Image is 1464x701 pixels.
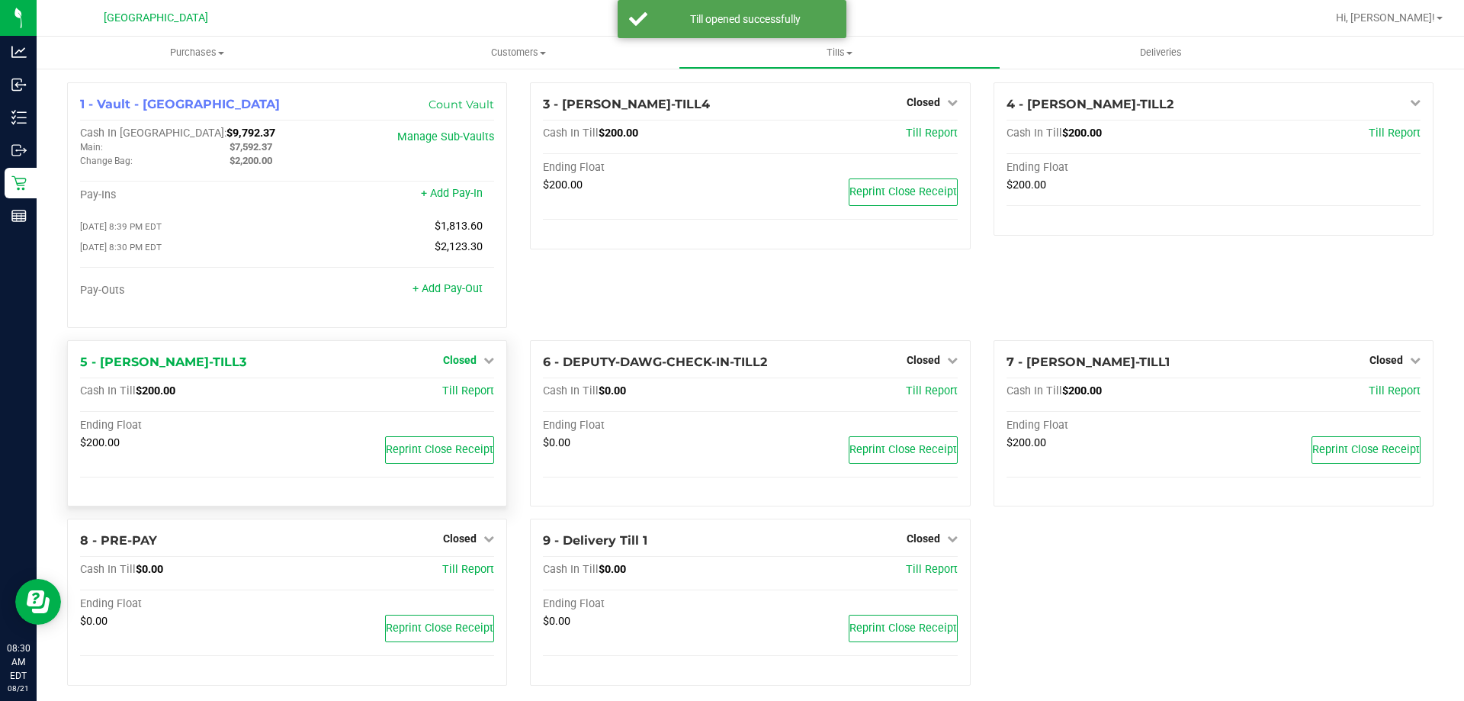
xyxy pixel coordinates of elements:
[679,37,1000,69] a: Tills
[543,161,750,175] div: Ending Float
[906,563,958,576] a: Till Report
[599,127,638,140] span: $200.00
[11,110,27,125] inline-svg: Inventory
[80,533,157,548] span: 8 - PRE-PAY
[1006,97,1173,111] span: 4 - [PERSON_NAME]-TILL2
[358,37,679,69] a: Customers
[80,384,136,397] span: Cash In Till
[849,443,957,456] span: Reprint Close Receipt
[386,622,493,635] span: Reprint Close Receipt
[37,46,358,59] span: Purchases
[230,141,272,153] span: $7,592.37
[599,563,626,576] span: $0.00
[1062,384,1102,397] span: $200.00
[80,355,246,369] span: 5 - [PERSON_NAME]-TILL3
[358,46,678,59] span: Customers
[543,597,750,611] div: Ending Float
[80,597,287,611] div: Ending Float
[1006,178,1046,191] span: $200.00
[80,242,162,252] span: [DATE] 8:30 PM EDT
[11,77,27,92] inline-svg: Inbound
[230,155,272,166] span: $2,200.00
[15,579,61,625] iframe: Resource center
[599,384,626,397] span: $0.00
[1336,11,1435,24] span: Hi, [PERSON_NAME]!
[435,240,483,253] span: $2,123.30
[907,96,940,108] span: Closed
[907,532,940,545] span: Closed
[80,615,108,628] span: $0.00
[543,419,750,432] div: Ending Float
[543,533,647,548] span: 9 - Delivery Till 1
[1369,384,1421,397] a: Till Report
[80,156,133,166] span: Change Bag:
[1311,436,1421,464] button: Reprint Close Receipt
[443,532,477,545] span: Closed
[11,208,27,223] inline-svg: Reports
[1119,46,1202,59] span: Deliveries
[397,130,494,143] a: Manage Sub-Vaults
[1369,127,1421,140] a: Till Report
[906,384,958,397] a: Till Report
[386,443,493,456] span: Reprint Close Receipt
[80,142,103,153] span: Main:
[1006,419,1214,432] div: Ending Float
[421,187,483,200] a: + Add Pay-In
[80,188,287,202] div: Pay-Ins
[849,185,957,198] span: Reprint Close Receipt
[104,11,208,24] span: [GEOGRAPHIC_DATA]
[80,563,136,576] span: Cash In Till
[80,221,162,232] span: [DATE] 8:39 PM EDT
[849,178,958,206] button: Reprint Close Receipt
[429,98,494,111] a: Count Vault
[543,384,599,397] span: Cash In Till
[1006,436,1046,449] span: $200.00
[37,37,358,69] a: Purchases
[413,282,483,295] a: + Add Pay-Out
[543,127,599,140] span: Cash In Till
[1006,161,1214,175] div: Ending Float
[80,97,280,111] span: 1 - Vault - [GEOGRAPHIC_DATA]
[1000,37,1321,69] a: Deliveries
[80,436,120,449] span: $200.00
[11,175,27,191] inline-svg: Retail
[1006,127,1062,140] span: Cash In Till
[226,127,275,140] span: $9,792.37
[442,384,494,397] a: Till Report
[543,355,767,369] span: 6 - DEPUTY-DAWG-CHECK-IN-TILL2
[543,615,570,628] span: $0.00
[80,127,226,140] span: Cash In [GEOGRAPHIC_DATA]:
[543,178,583,191] span: $200.00
[80,284,287,297] div: Pay-Outs
[80,419,287,432] div: Ending Float
[385,615,494,642] button: Reprint Close Receipt
[11,143,27,158] inline-svg: Outbound
[7,642,30,683] p: 08:30 AM EDT
[136,384,175,397] span: $200.00
[11,44,27,59] inline-svg: Analytics
[849,436,958,464] button: Reprint Close Receipt
[442,563,494,576] a: Till Report
[443,354,477,366] span: Closed
[849,615,958,642] button: Reprint Close Receipt
[385,436,494,464] button: Reprint Close Receipt
[849,622,957,635] span: Reprint Close Receipt
[1312,443,1420,456] span: Reprint Close Receipt
[906,127,958,140] span: Till Report
[656,11,835,27] div: Till opened successfully
[1062,127,1102,140] span: $200.00
[543,97,710,111] span: 3 - [PERSON_NAME]-TILL4
[1369,354,1403,366] span: Closed
[543,563,599,576] span: Cash In Till
[543,436,570,449] span: $0.00
[7,683,30,694] p: 08/21
[907,354,940,366] span: Closed
[679,46,999,59] span: Tills
[435,220,483,233] span: $1,813.60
